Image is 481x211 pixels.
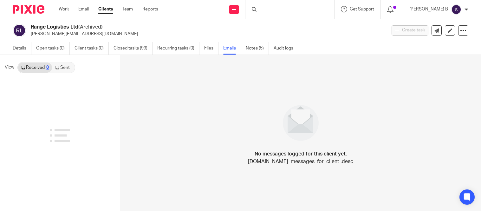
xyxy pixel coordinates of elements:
[75,42,109,55] a: Client tasks (0)
[46,65,49,70] div: 0
[78,24,103,30] span: (Archived)
[18,63,52,73] a: Received0
[409,6,448,12] p: [PERSON_NAME] B
[451,4,461,15] img: svg%3E
[13,24,26,37] img: svg%3E
[52,63,74,73] a: Sent
[255,150,347,158] h4: No messages logged for this client yet.
[142,6,158,12] a: Reports
[350,7,374,11] span: Get Support
[31,24,312,30] h2: Range Logistics Ltd
[98,6,113,12] a: Clients
[78,6,89,12] a: Email
[122,6,133,12] a: Team
[204,42,218,55] a: Files
[13,42,31,55] a: Details
[274,42,298,55] a: Audit logs
[36,42,70,55] a: Open tasks (0)
[248,158,353,165] p: [DOMAIN_NAME]_messages_for_client .desc
[31,31,382,37] p: [PERSON_NAME][EMAIL_ADDRESS][DOMAIN_NAME]
[279,101,323,145] img: image
[13,5,44,14] img: Pixie
[59,6,69,12] a: Work
[157,42,199,55] a: Recurring tasks (0)
[114,42,153,55] a: Closed tasks (99)
[246,42,269,55] a: Notes (5)
[392,25,428,36] button: Create task
[5,64,14,71] span: View
[223,42,241,55] a: Emails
